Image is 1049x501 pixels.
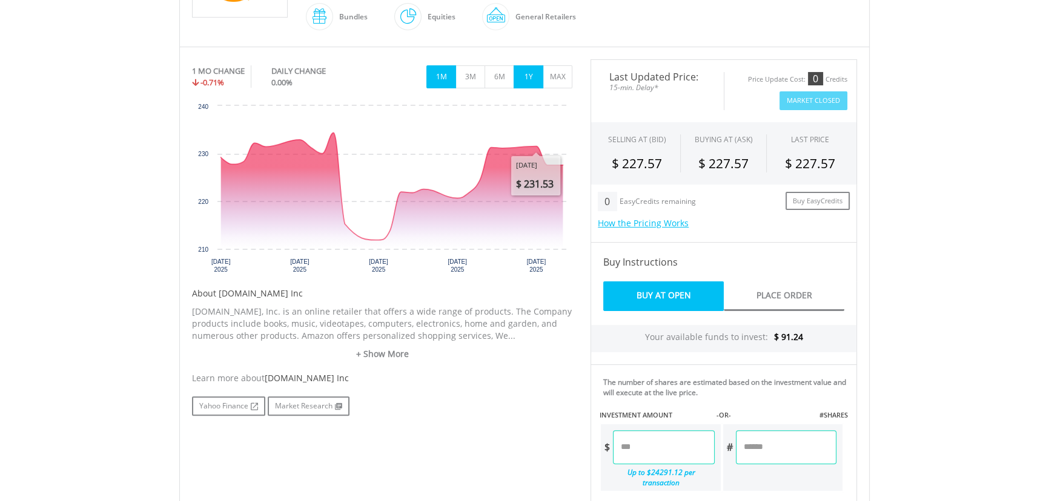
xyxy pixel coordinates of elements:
[527,258,546,273] text: [DATE] 2025
[422,2,455,31] div: Equities
[192,306,572,342] p: [DOMAIN_NAME], Inc. is an online retailer that offers a wide range of products. The Company produ...
[785,155,835,172] span: $ 227.57
[601,464,715,491] div: Up to $24291.12 per transaction
[603,281,724,311] a: Buy At Open
[448,258,467,273] text: [DATE] 2025
[786,192,850,211] a: Buy EasyCredits
[455,65,485,88] button: 3M
[426,65,456,88] button: 1M
[290,258,309,273] text: [DATE] 2025
[192,100,572,281] svg: Interactive chart
[723,430,736,464] div: #
[612,155,662,172] span: $ 227.57
[509,2,576,31] div: General Retailers
[774,331,803,342] span: $ 91.24
[716,410,731,420] label: -OR-
[600,82,715,93] span: 15-min. Delay*
[198,103,208,110] text: 240
[200,77,224,88] span: -0.71%
[791,134,829,145] div: LAST PRICE
[826,75,847,84] div: Credits
[192,348,572,360] a: + Show More
[369,258,388,273] text: [DATE] 2025
[192,372,572,384] div: Learn more about
[591,325,856,352] div: Your available funds to invest:
[514,65,543,88] button: 1Y
[192,396,265,416] a: Yahoo Finance
[779,91,847,110] button: Market Closed
[271,65,366,77] div: DAILY CHANGE
[211,258,231,273] text: [DATE] 2025
[265,372,349,384] span: [DOMAIN_NAME] Inc
[598,192,617,211] div: 0
[543,65,572,88] button: MAX
[268,396,349,416] a: Market Research
[698,155,749,172] span: $ 227.57
[724,281,844,311] a: Place Order
[192,100,572,281] div: Chart. Highcharts interactive chart.
[694,134,752,145] span: BUYING AT (ASK)
[333,2,368,31] div: Bundles
[198,151,208,157] text: 230
[601,430,613,464] div: $
[600,410,672,420] label: INVESTMENT AMOUNT
[748,75,806,84] div: Price Update Cost:
[192,65,245,77] div: 1 MO CHANGE
[603,377,852,398] div: The number of shares are estimated based on the investment value and will execute at the live price.
[192,287,572,300] h5: About [DOMAIN_NAME] Inc
[198,198,208,205] text: 220
[485,65,514,88] button: 6M
[808,72,823,85] div: 0
[600,72,715,82] span: Last Updated Price:
[608,134,666,145] div: SELLING AT (BID)
[198,246,208,253] text: 210
[819,410,848,420] label: #SHARES
[603,255,844,269] h4: Buy Instructions
[620,197,696,208] div: EasyCredits remaining
[271,77,293,88] span: 0.00%
[598,217,689,229] a: How the Pricing Works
